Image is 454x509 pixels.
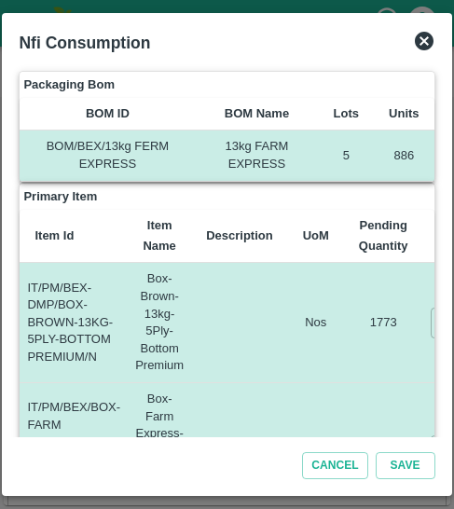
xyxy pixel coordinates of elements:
b: BOM Name [225,106,289,120]
td: Nos [288,263,344,382]
td: IT/PM/BEX-DMP/BOX-BROWN-13KG-5PLY-BOTTOM PREMIUM/N [20,263,128,382]
td: 886 [374,131,434,181]
td: BOM/BEX/13kg FERM EXPRESS [20,131,195,181]
strong: Primary Item [23,187,97,206]
td: 1773 [344,263,423,382]
b: Pending Quantity [359,218,408,253]
b: Item Name [143,218,175,253]
strong: Packaging Bom [23,76,115,94]
b: Description [206,228,273,242]
td: 13kg FARM EXPRESS [195,131,318,181]
b: UoM [303,228,329,242]
b: BOM ID [86,106,130,120]
b: Nfi Consumption [19,34,150,52]
b: Item Id [34,228,74,242]
b: Units [389,106,420,120]
td: Box-Brown-13kg-5Ply-Bottom Premium [128,263,191,382]
button: Save [376,452,435,479]
b: Lots [334,106,359,120]
button: Cancel [302,452,367,479]
td: 5 [319,131,374,181]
